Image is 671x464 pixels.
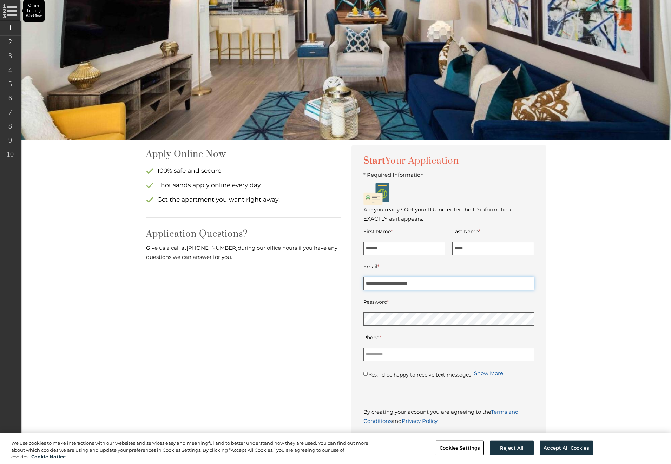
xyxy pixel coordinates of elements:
[146,164,341,178] li: 100% safe and secure
[363,431,534,449] div: This site is protected by reCAPTCHA and the Google and apply.
[31,454,66,459] a: More information about your privacy
[11,440,369,460] div: We use cookies to make interactions with our websites and services easy and meaningful and to bet...
[146,149,341,160] h2: Apply Online Now
[363,170,534,179] p: * Required Information
[363,368,473,379] label: Yes, I'd be happy to receive text messages!
[474,370,503,377] a: Show More
[363,183,389,205] img: Passport
[385,155,459,167] span: Your Application
[490,440,534,455] button: Reject All
[186,244,238,251] span: [PHONE_NUMBER]
[146,178,341,192] li: Thousands apply online every day
[146,192,341,207] li: Get the apartment you want right away!
[363,372,368,376] input: Yes, I'd be happy to receive text messages!
[363,298,389,307] label: Password
[146,243,341,262] p: Give us a call at during our office hours if you have any questions we can answer for you.
[540,440,593,455] button: Accept All Cookies
[363,205,534,223] p: Are you ready? Get your ID and enter the ID information EXACTLY as it appears.
[363,333,381,342] label: Phone
[363,407,534,426] p: By creating your account you are agreeing to the
[436,440,484,455] button: Cookies Settings
[363,262,379,271] label: Email
[363,155,459,167] span: Start
[146,228,341,240] h2: Application Questions?
[363,227,393,236] label: First Name
[452,227,480,236] label: Last Name
[402,418,438,424] a: Privacy Policy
